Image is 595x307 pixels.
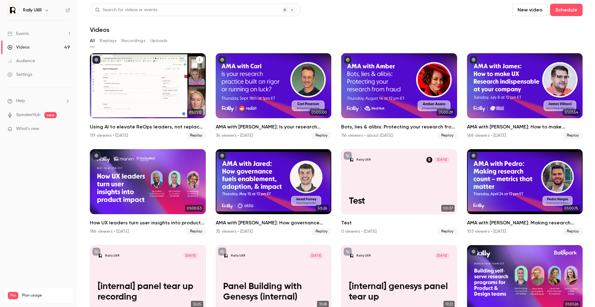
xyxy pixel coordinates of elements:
span: Replay [312,132,331,139]
li: How UX leaders turn user insights into product impact [90,149,206,235]
a: 01:00:53How UX leaders turn user insights into product impact186 viewers • [DATE]Replay [90,149,206,235]
span: 00:37 [441,205,455,212]
li: Bots, lies & alibis: Protecting your research from fraud [341,53,457,139]
div: Settings [7,71,32,78]
p: Test [349,196,449,207]
span: Replay [312,228,331,235]
li: AMA with James: How to make research (and your research team) indispensable at your company [467,53,583,139]
a: 01:01:12Using AI to elevate ReOps leaders, not replace them: How to build and launch a UXR chatbo... [90,53,206,139]
iframe: Noticeable Trigger [63,126,70,132]
span: [DATE] [434,253,449,258]
button: published [344,56,352,64]
span: new [44,112,57,118]
img: Lauren Gibson [426,157,432,162]
span: Help [16,98,25,104]
button: published [469,152,478,160]
button: All [90,36,95,46]
h2: Test [341,219,457,227]
div: Videos [7,44,29,50]
a: 01:00:15AMA with [PERSON_NAME]: Making research count — metrics that matter103 viewers • [DATE]Re... [467,149,583,235]
a: 01:00:00AMA with [PERSON_NAME]: Is your research practice built on rigor or running on luck?34 vi... [216,53,332,139]
li: help-dropdown-opener [7,98,70,104]
div: Search for videos or events [95,7,157,13]
div: 34 viewers • [DATE] [216,132,253,139]
img: Rally UXR [8,5,18,15]
h2: How UX leaders turn user insights into product impact [90,219,206,227]
div: Events [7,31,29,37]
button: Replays [100,36,117,46]
span: Replay [438,132,457,139]
a: SpeakerHub [16,112,41,118]
p: [internal] panel tear up recording [98,282,198,302]
p: Panel Building with Genesys (internal) [223,282,324,302]
li: AMA with Pedro: Making research count — metrics that matter [467,149,583,235]
li: Test [341,149,457,235]
span: 01:01:12 [187,109,203,116]
button: published [469,56,478,64]
p: Rally UXR [231,254,245,258]
img: Test [349,157,355,162]
h2: AMA with [PERSON_NAME]: How governance fuels enablement, adoption, & impact [216,219,332,227]
div: 103 viewers • [DATE] [467,228,506,235]
span: [DATE] [309,253,324,258]
div: 119 viewers • [DATE] [90,132,128,139]
h1: Videos [90,26,109,33]
p: [internal] genesys panel tear up [349,282,449,302]
button: published [218,152,226,160]
div: 0 viewers • [DATE] [341,228,377,235]
p: Rally UXR [356,158,371,162]
span: Replay [186,228,206,235]
div: 35 viewers • [DATE] [216,228,253,235]
h2: AMA with [PERSON_NAME]: How to make research (and your research team) indispensable at your company [467,123,583,131]
button: Uploads [150,36,168,46]
span: [DATE] [183,253,198,258]
span: Replay [563,132,583,139]
h2: AMA with [PERSON_NAME]: Is your research practice built on rigor or running on luck? [216,123,332,131]
h2: Bots, lies & alibis: Protecting your research from fraud [341,123,457,131]
button: New video [512,4,548,16]
button: unpublished [344,248,352,256]
h2: AMA with [PERSON_NAME]: Making research count — metrics that matter [467,219,583,227]
button: published [92,56,100,64]
img: Panel Building with Genesys (internal) [223,253,229,258]
span: 50:26 [316,205,329,212]
a: 50:26AMA with [PERSON_NAME]: How governance fuels enablement, adoption, & impact35 viewers • [DAT... [216,149,332,235]
button: Recordings [121,36,145,46]
img: [internal] panel tear up recording [98,253,103,258]
button: unpublished [92,248,100,256]
li: AMA with Carl: Is your research practice built on rigor or running on luck? [216,53,332,139]
span: 01:01:54 [563,109,580,116]
a: TestRally UXRLauren Gibson[DATE]Test00:37Test0 viewers • [DATE]Replay [341,149,457,235]
span: 01:00:29 [437,109,455,116]
span: What's new [16,126,39,132]
button: unpublished [344,152,352,160]
div: 116 viewers • about [DATE] [341,132,393,139]
span: 01:00:53 [185,205,203,212]
span: Pro [8,292,18,299]
button: published [469,248,478,256]
img: [internal] genesys panel tear up [349,253,355,258]
div: Audience [7,58,35,64]
button: unpublished [218,248,226,256]
section: Videos [90,4,583,303]
button: Schedule [550,4,583,16]
p: Rally UXR [105,254,120,258]
span: Replay [563,228,583,235]
a: 01:01:54AMA with [PERSON_NAME]: How to make research (and your research team) indispensable at yo... [467,53,583,139]
h6: Rally UXR [23,7,42,13]
h2: Using AI to elevate ReOps leaders, not replace them: How to build and launch a UXR chatbot [90,123,206,131]
div: 186 viewers • [DATE] [90,228,129,235]
a: 01:00:29Bots, lies & alibis: Protecting your research from fraud116 viewers • about [DATE]Replay [341,53,457,139]
li: Using AI to elevate ReOps leaders, not replace them: How to build and launch a UXR chatbot [90,53,206,139]
span: Replay [438,228,457,235]
span: [DATE] [434,157,449,162]
div: 168 viewers • [DATE] [467,132,506,139]
span: 01:00:00 [310,109,329,116]
button: published [218,56,226,64]
button: published [92,152,100,160]
span: 01:00:15 [562,205,580,212]
span: Plan usage [22,293,70,298]
li: AMA with Jared: How governance fuels enablement, adoption, & impact [216,149,332,235]
p: Rally UXR [356,254,371,258]
span: Replay [186,132,206,139]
